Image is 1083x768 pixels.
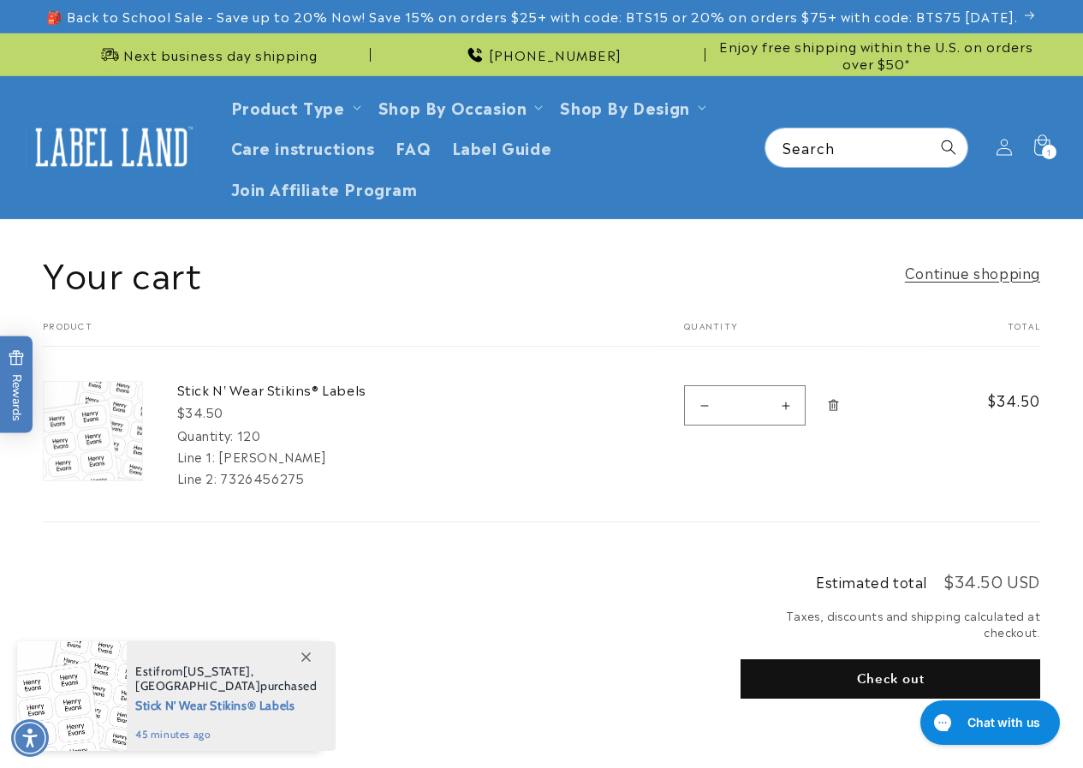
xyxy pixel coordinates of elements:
[489,46,622,63] span: [PHONE_NUMBER]
[11,719,49,757] div: Accessibility Menu
[641,320,923,347] th: Quantity
[1047,145,1051,159] span: 1
[221,127,385,167] a: Care instructions
[26,121,197,174] img: Label Land
[712,33,1040,75] div: Announcement
[135,664,156,679] span: Esti
[818,381,848,429] a: Remove Stick N&#39; Wear Stikins® Labels - 120
[378,97,527,116] span: Shop By Occasion
[930,128,967,166] button: Search
[396,137,431,157] span: FAQ
[177,448,216,465] dt: Line 1:
[957,390,1040,410] span: $34.50
[816,575,927,588] h2: Estimated total
[944,573,1040,588] p: $34.50 USD
[218,448,325,465] dd: [PERSON_NAME]
[452,137,552,157] span: Label Guide
[177,403,434,421] div: $34.50
[231,178,418,198] span: Join Affiliate Program
[135,664,318,694] span: from , purchased
[177,426,234,444] dt: Quantity:
[237,426,261,444] dd: 120
[43,347,143,487] a: cart
[741,659,1040,699] button: Check out
[135,694,318,715] span: Stick N' Wear Stikins® Labels
[221,86,368,127] summary: Product Type
[135,727,318,742] span: 45 minutes ago
[123,46,318,63] span: Next business day shipping
[712,38,1040,71] span: Enjoy free shipping within the U.S. on orders over $50*
[912,694,1066,751] iframe: Gorgias live chat messenger
[378,33,705,75] div: Announcement
[20,114,204,180] a: Label Land
[231,95,345,118] a: Product Type
[905,260,1040,285] a: Continue shopping
[231,137,375,157] span: Care instructions
[442,127,562,167] a: Label Guide
[46,8,1018,25] span: 🎒 Back to School Sale - Save up to 20% Now! Save 15% on orders $25+ with code: BTS15 or 20% on or...
[9,349,25,420] span: Rewards
[43,250,201,295] h1: Your cart
[723,385,766,426] input: Quantity for Stick N&#39; Wear Stikins® Labels
[183,664,251,679] span: [US_STATE]
[221,168,428,208] a: Join Affiliate Program
[43,33,371,75] div: Announcement
[135,678,260,694] span: [GEOGRAPHIC_DATA]
[368,86,550,127] summary: Shop By Occasion
[560,95,689,118] a: Shop By Design
[43,320,641,347] th: Product
[741,607,1040,640] small: Taxes, discounts and shipping calculated at checkout.
[44,382,142,480] img: cart
[923,320,1040,347] th: Total
[177,469,217,486] dt: Line 2:
[385,127,442,167] a: FAQ
[177,381,434,398] a: Stick N' Wear Stikins® Labels
[550,86,712,127] summary: Shop By Design
[220,469,304,486] dd: 7326456275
